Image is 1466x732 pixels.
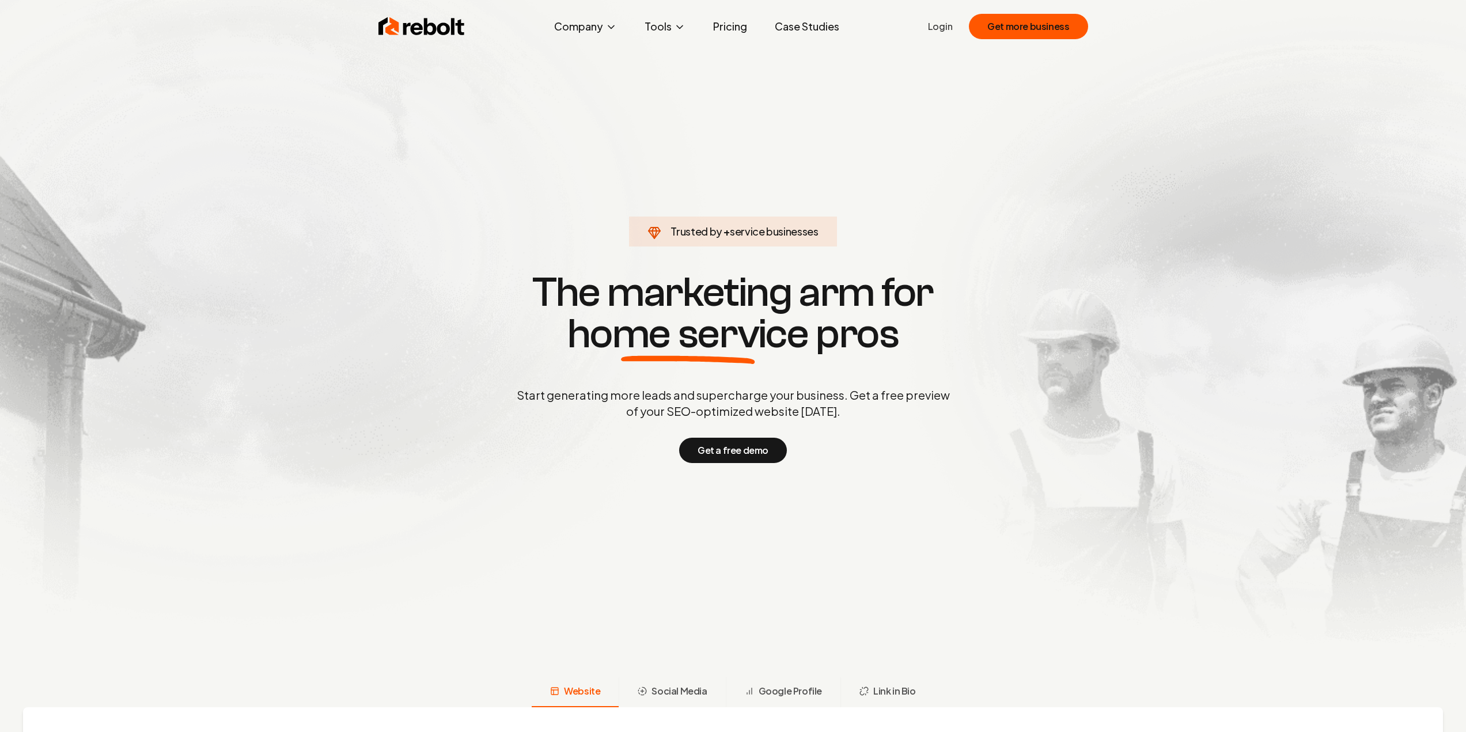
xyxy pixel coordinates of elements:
[635,15,695,38] button: Tools
[679,438,787,463] button: Get a free demo
[766,15,848,38] a: Case Studies
[730,225,819,238] span: service businesses
[840,677,934,707] button: Link in Bio
[457,272,1010,355] h1: The marketing arm for pros
[564,684,600,698] span: Website
[514,387,952,419] p: Start generating more leads and supercharge your business. Get a free preview of your SEO-optimiz...
[723,225,730,238] span: +
[378,15,465,38] img: Rebolt Logo
[726,677,840,707] button: Google Profile
[969,14,1088,39] button: Get more business
[532,677,619,707] button: Website
[619,677,725,707] button: Social Media
[671,225,722,238] span: Trusted by
[928,20,953,33] a: Login
[567,313,809,355] span: home service
[704,15,756,38] a: Pricing
[651,684,707,698] span: Social Media
[873,684,916,698] span: Link in Bio
[759,684,822,698] span: Google Profile
[545,15,626,38] button: Company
